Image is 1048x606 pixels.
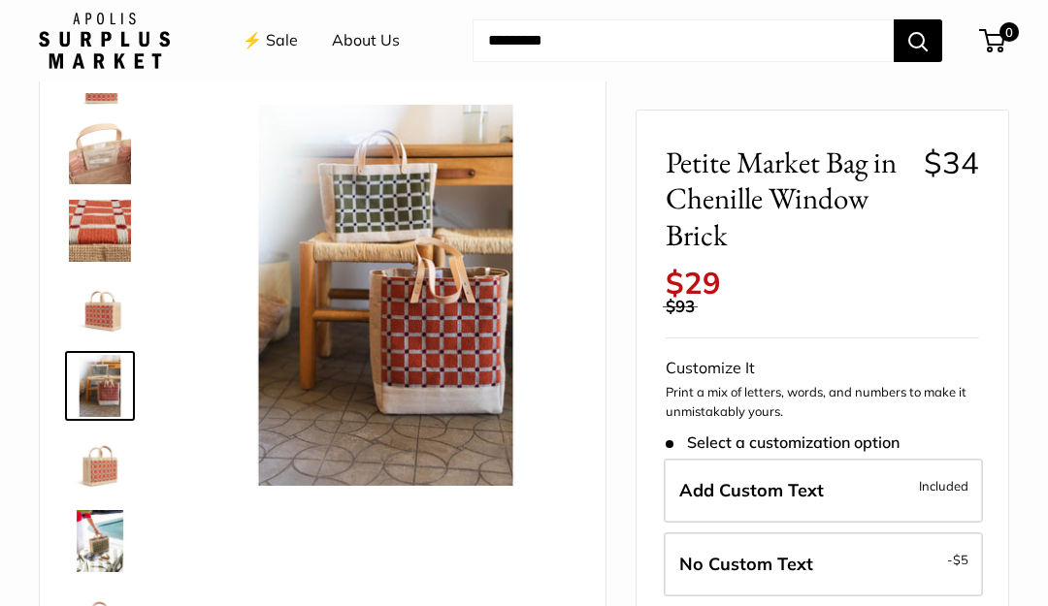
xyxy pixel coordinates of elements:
span: Add Custom Text [679,479,824,501]
span: $29 [666,264,721,302]
img: Petite Market Bag in Chenille Window Brick [69,355,131,417]
img: Apolis: Surplus Market [39,13,170,69]
button: Search [894,19,942,62]
a: 0 [981,29,1005,52]
a: Petite Market Bag in Chenille Window Brick [65,273,135,343]
img: Petite Market Bag in Chenille Window Brick [69,277,131,339]
label: Leave Blank [664,532,983,596]
span: Included [919,474,968,497]
span: $34 [924,144,979,181]
label: Add Custom Text [664,459,983,523]
a: About Us [332,26,400,55]
a: Petite Market Bag in Chenille Window Brick [65,196,135,266]
img: Petite Market Bag in Chenille Window Brick [69,122,131,184]
a: Petite Market Bag in Chenille Window Brick [65,351,135,421]
div: Customize It [666,354,979,383]
input: Search... [473,19,894,62]
span: Petite Market Bag in Chenille Window Brick [666,144,909,253]
span: Select a customization option [666,433,900,452]
a: ⚡️ Sale [243,26,298,55]
span: - [947,548,968,571]
img: Petite Market Bag in Chenille Window Brick [195,105,576,486]
span: $93 [666,296,695,316]
span: $5 [953,552,968,567]
img: Petite Market Bag in Chenille Window Brick [69,200,131,262]
img: Petite Market Bag in Chenille Window Brick [69,432,131,494]
a: Petite Market Bag in Chenille Window Brick [65,506,135,576]
a: Petite Market Bag in Chenille Window Brick [65,429,135,498]
p: Print a mix of letters, words, and numbers to make it unmistakably yours. [666,383,979,421]
a: Petite Market Bag in Chenille Window Brick [65,118,135,188]
span: No Custom Text [679,553,813,575]
span: 0 [999,22,1019,42]
img: Petite Market Bag in Chenille Window Brick [69,510,131,572]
